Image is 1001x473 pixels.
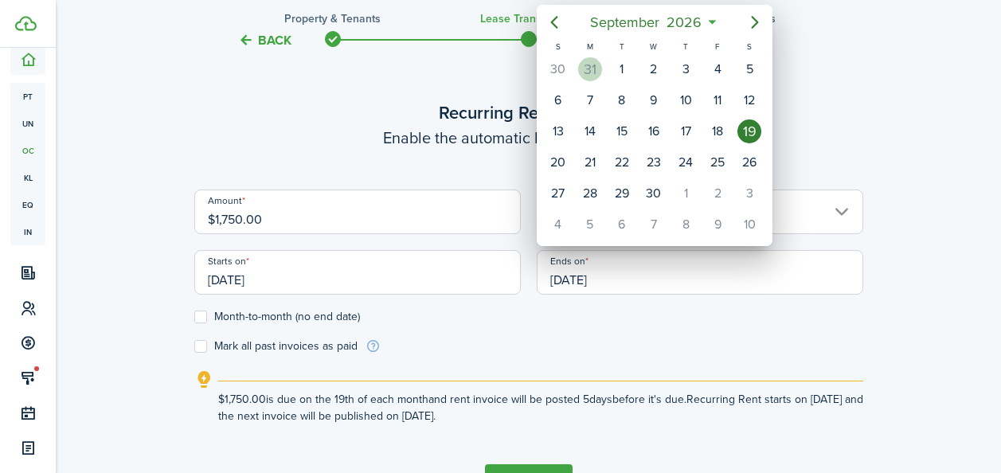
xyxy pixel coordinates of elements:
[610,88,634,112] div: Tuesday, September 8, 2026
[587,8,663,37] span: September
[706,150,729,174] div: Friday, September 25, 2026
[737,213,761,236] div: Saturday, October 10, 2026
[674,182,698,205] div: Thursday, October 1, 2026
[578,213,602,236] div: Monday, October 5, 2026
[546,213,570,236] div: Sunday, October 4, 2026
[610,57,634,81] div: Tuesday, September 1, 2026
[606,40,638,53] div: T
[737,150,761,174] div: Saturday, September 26, 2026
[706,213,729,236] div: Friday, October 9, 2026
[674,213,698,236] div: Thursday, October 8, 2026
[581,8,712,37] mbsc-button: September2026
[706,119,729,143] div: Friday, September 18, 2026
[674,119,698,143] div: Thursday, September 17, 2026
[546,57,570,81] div: Sunday, August 30, 2026
[737,57,761,81] div: Saturday, September 5, 2026
[538,6,570,38] mbsc-button: Previous page
[642,182,666,205] div: Wednesday, September 30, 2026
[610,150,634,174] div: Tuesday, September 22, 2026
[642,57,666,81] div: Wednesday, September 2, 2026
[578,119,602,143] div: Monday, September 14, 2026
[706,182,729,205] div: Friday, October 2, 2026
[733,40,765,53] div: S
[578,182,602,205] div: Monday, September 28, 2026
[737,182,761,205] div: Saturday, October 3, 2026
[574,40,606,53] div: M
[642,119,666,143] div: Wednesday, September 16, 2026
[638,40,670,53] div: W
[642,213,666,236] div: Wednesday, October 7, 2026
[674,57,698,81] div: Thursday, September 3, 2026
[578,57,602,81] div: Monday, August 31, 2026
[610,213,634,236] div: Tuesday, October 6, 2026
[546,150,570,174] div: Sunday, September 20, 2026
[542,40,574,53] div: S
[706,88,729,112] div: Friday, September 11, 2026
[546,182,570,205] div: Sunday, September 27, 2026
[737,88,761,112] div: Saturday, September 12, 2026
[702,40,733,53] div: F
[578,88,602,112] div: Monday, September 7, 2026
[546,119,570,143] div: Sunday, September 13, 2026
[670,40,702,53] div: T
[610,182,634,205] div: Tuesday, September 29, 2026
[610,119,634,143] div: Tuesday, September 15, 2026
[642,88,666,112] div: Wednesday, September 9, 2026
[663,8,706,37] span: 2026
[546,88,570,112] div: Sunday, September 6, 2026
[737,119,761,143] div: Saturday, September 19, 2026
[642,150,666,174] div: Wednesday, September 23, 2026
[706,57,729,81] div: Friday, September 4, 2026
[674,150,698,174] div: Thursday, September 24, 2026
[578,150,602,174] div: Monday, September 21, 2026
[739,6,771,38] mbsc-button: Next page
[674,88,698,112] div: Thursday, September 10, 2026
